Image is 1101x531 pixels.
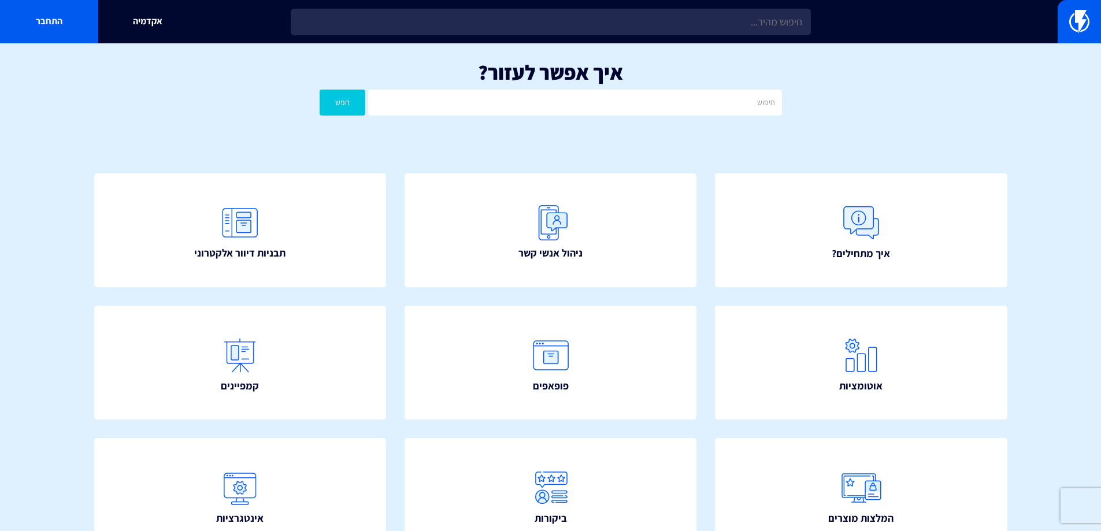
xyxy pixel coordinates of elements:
[715,173,1007,288] a: איך מתחילים?
[291,9,811,35] input: חיפוש מהיר...
[715,306,1007,420] a: אוטומציות
[518,246,583,261] span: ניהול אנשי קשר
[194,246,286,261] span: תבניות דיוור אלקטרוני
[216,511,264,526] span: אינטגרציות
[94,173,387,288] a: תבניות דיוור אלקטרוני
[320,90,366,116] button: חפש
[533,378,569,393] span: פופאפים
[221,378,259,393] span: קמפיינים
[17,61,1084,84] h1: איך אפשר לעזור?
[94,306,387,420] a: קמפיינים
[535,511,567,526] span: ביקורות
[828,511,894,526] span: המלצות מוצרים
[405,306,697,420] a: פופאפים
[405,173,697,288] a: ניהול אנשי קשר
[839,378,883,393] span: אוטומציות
[832,246,890,261] span: איך מתחילים?
[368,90,781,116] input: חיפוש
